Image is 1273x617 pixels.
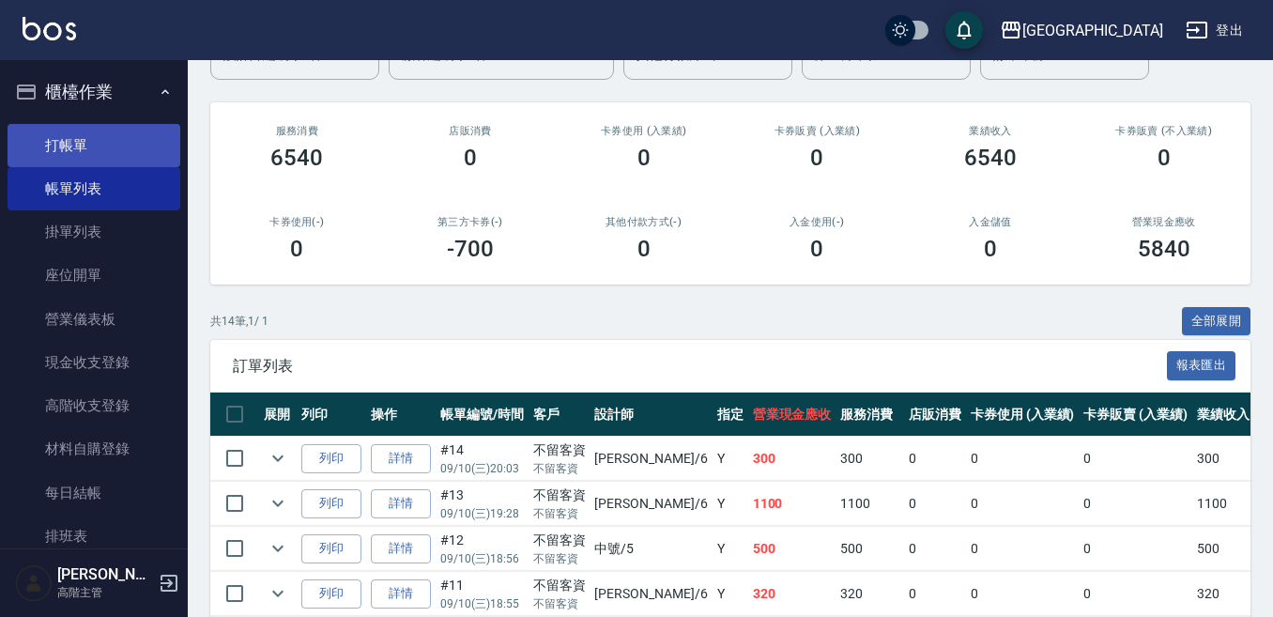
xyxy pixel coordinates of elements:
button: 全部展開 [1182,307,1251,336]
div: 不留客資 [533,531,586,550]
th: 展開 [259,393,297,437]
button: 登出 [1178,13,1250,48]
p: 高階主管 [57,584,153,601]
a: 掛單列表 [8,210,180,254]
a: 材料自購登錄 [8,427,180,470]
button: 列印 [301,489,361,518]
a: 現金收支登錄 [8,341,180,384]
td: #13 [436,482,529,526]
button: 列印 [301,444,361,473]
td: [PERSON_NAME] /6 [590,437,712,481]
a: 詳情 [371,489,431,518]
h2: 其他付款方式(-) [579,216,708,228]
h3: 6540 [270,145,323,171]
h2: 卡券使用 (入業績) [579,125,708,137]
td: #11 [436,572,529,616]
th: 業績收入 [1192,393,1254,437]
button: expand row [264,579,292,608]
img: Person [15,564,53,602]
th: 帳單編號/時間 [436,393,529,437]
h2: 入金使用(-) [753,216,882,228]
button: 列印 [301,534,361,563]
a: 座位開單 [8,254,180,297]
td: 1100 [836,482,904,526]
a: 高階收支登錄 [8,384,180,427]
h3: 6540 [964,145,1017,171]
td: Y [713,527,748,571]
td: 1100 [1192,482,1254,526]
td: 300 [1192,437,1254,481]
td: 0 [966,527,1080,571]
h3: 0 [637,236,651,262]
h2: 店販消費 [406,125,535,137]
td: 中號 /5 [590,527,712,571]
p: 不留客資 [533,595,586,612]
td: 0 [1079,437,1192,481]
div: 不留客資 [533,576,586,595]
th: 客戶 [529,393,590,437]
td: 0 [966,572,1080,616]
td: 320 [1192,572,1254,616]
h3: -700 [447,236,494,262]
h2: 卡券販賣 (入業績) [753,125,882,137]
td: Y [713,482,748,526]
a: 帳單列表 [8,167,180,210]
a: 詳情 [371,444,431,473]
a: 打帳單 [8,124,180,167]
td: 0 [966,482,1080,526]
h3: 0 [1158,145,1171,171]
td: 0 [904,482,966,526]
h2: 卡券使用(-) [233,216,361,228]
button: 櫃檯作業 [8,68,180,116]
h3: 0 [810,236,823,262]
th: 指定 [713,393,748,437]
h3: 0 [637,145,651,171]
button: save [945,11,983,49]
h3: 0 [984,236,997,262]
h2: 第三方卡券(-) [406,216,535,228]
h2: 入金儲值 [927,216,1055,228]
td: 300 [836,437,904,481]
a: 每日結帳 [8,471,180,515]
button: expand row [264,489,292,517]
p: 09/10 (三) 18:55 [440,595,524,612]
div: 不留客資 [533,440,586,460]
h3: 5840 [1138,236,1190,262]
h3: 0 [810,145,823,171]
button: expand row [264,534,292,563]
th: 營業現金應收 [748,393,836,437]
td: 500 [748,527,836,571]
h3: 0 [290,236,303,262]
p: 09/10 (三) 19:28 [440,505,524,522]
span: 訂單列表 [233,357,1167,376]
th: 列印 [297,393,366,437]
img: Logo [23,17,76,40]
td: #12 [436,527,529,571]
th: 卡券販賣 (入業績) [1079,393,1192,437]
h3: 0 [464,145,477,171]
td: 0 [966,437,1080,481]
button: expand row [264,444,292,472]
p: 不留客資 [533,505,586,522]
th: 服務消費 [836,393,904,437]
a: 報表匯出 [1167,356,1236,374]
h5: [PERSON_NAME] [57,565,153,584]
td: [PERSON_NAME] /6 [590,482,712,526]
td: 320 [748,572,836,616]
a: 詳情 [371,579,431,609]
td: [PERSON_NAME] /6 [590,572,712,616]
td: 500 [1192,527,1254,571]
a: 排班表 [8,515,180,558]
td: Y [713,437,748,481]
h2: 營業現金應收 [1099,216,1228,228]
h2: 業績收入 [927,125,1055,137]
th: 卡券使用 (入業績) [966,393,1080,437]
p: 09/10 (三) 18:56 [440,550,524,567]
button: 報表匯出 [1167,351,1236,380]
p: 不留客資 [533,460,586,477]
button: [GEOGRAPHIC_DATA] [992,11,1171,50]
td: 0 [1079,527,1192,571]
h2: 卡券販賣 (不入業績) [1099,125,1228,137]
div: [GEOGRAPHIC_DATA] [1022,19,1163,42]
h3: 服務消費 [233,125,361,137]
